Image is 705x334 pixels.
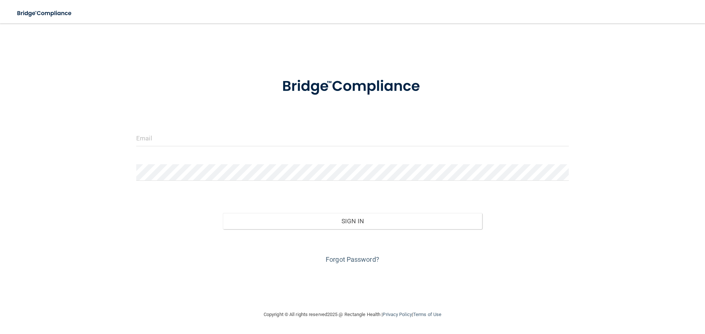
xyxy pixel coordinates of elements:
[218,303,487,326] div: Copyright © All rights reserved 2025 @ Rectangle Health | |
[326,256,379,263] a: Forgot Password?
[383,312,412,317] a: Privacy Policy
[223,213,482,229] button: Sign In
[136,130,569,146] input: Email
[11,6,79,21] img: bridge_compliance_login_screen.278c3ca4.svg
[267,67,438,106] img: bridge_compliance_login_screen.278c3ca4.svg
[413,312,441,317] a: Terms of Use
